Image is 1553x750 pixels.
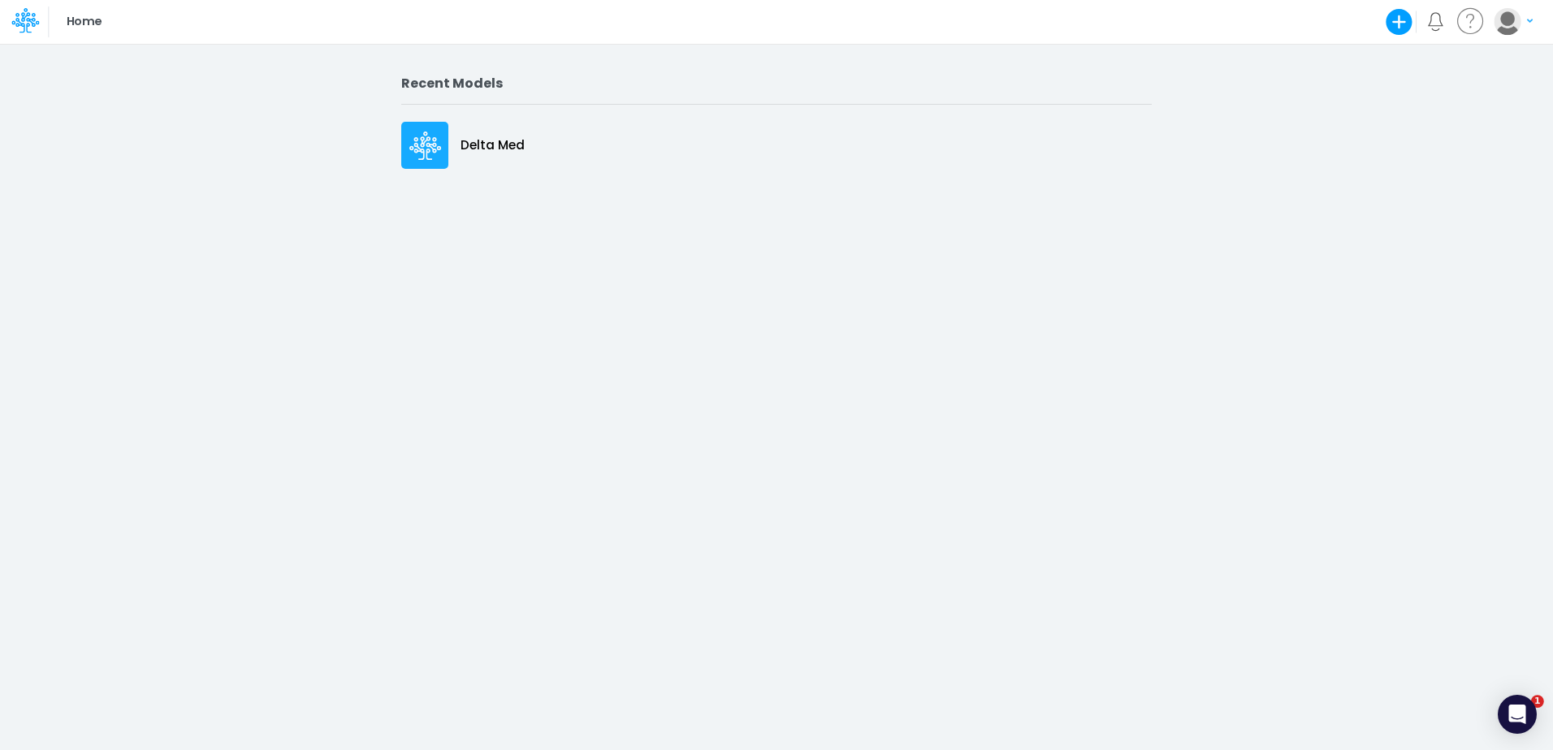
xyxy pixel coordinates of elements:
[1498,695,1537,734] div: Open Intercom Messenger
[1531,695,1544,708] span: 1
[401,118,1152,173] a: Delta Med
[461,136,525,155] p: Delta Med
[1426,12,1445,31] a: Notifications
[401,75,1152,91] h2: Recent Models
[67,13,102,31] p: Home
